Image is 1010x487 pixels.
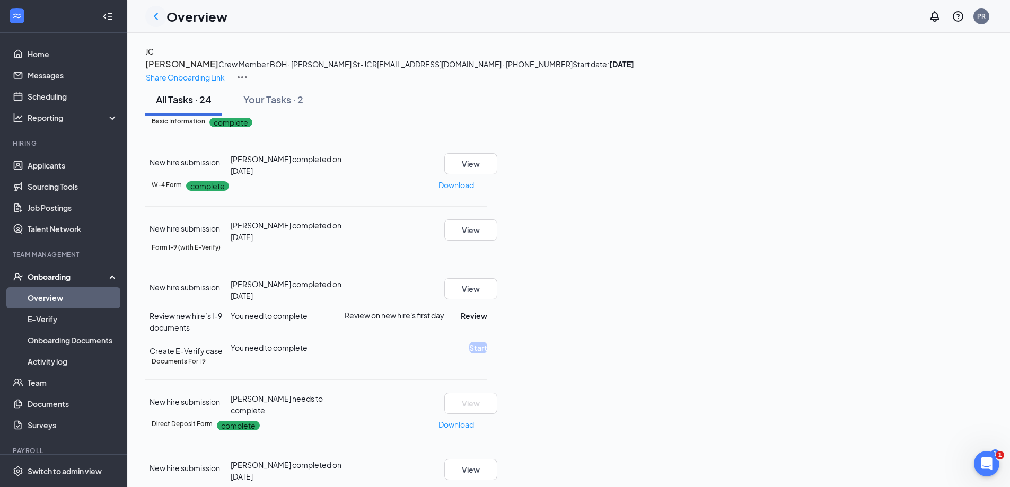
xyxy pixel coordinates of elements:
div: 1 [991,449,999,458]
span: Review on new hire's first day [345,310,444,321]
img: More Actions [236,71,249,84]
span: Start date: [573,59,634,69]
button: View [444,393,497,414]
button: Share Onboarding Link [145,71,225,84]
a: Onboarding Documents [28,330,118,351]
div: Your Tasks · 2 [243,93,303,106]
h5: Documents For I 9 [152,357,206,366]
span: [EMAIL_ADDRESS][DOMAIN_NAME] · [PHONE_NUMBER] [377,59,573,69]
div: Reporting [28,112,119,123]
a: Messages [28,65,118,86]
a: Team [28,372,118,393]
button: Review [461,310,487,322]
a: Activity log [28,351,118,372]
a: Documents [28,393,118,414]
svg: Settings [13,466,23,476]
a: Home [28,43,118,65]
svg: WorkstreamLogo [12,11,22,21]
span: Review new hire’s I-9 documents [150,311,222,332]
svg: Collapse [102,11,113,22]
h5: Direct Deposit Form [152,419,213,429]
div: Hiring [13,139,116,148]
span: 1 [996,451,1004,459]
span: New hire submission [150,282,220,292]
a: Applicants [28,155,118,176]
button: [PERSON_NAME] [145,57,218,71]
a: Scheduling [28,86,118,107]
span: You need to complete [231,343,308,352]
span: Create E-Verify case [150,346,223,356]
div: Team Management [13,250,116,259]
button: View [444,278,497,299]
span: New hire submission [150,224,220,233]
p: Download [438,419,474,430]
span: You need to complete [231,311,308,321]
p: Download [438,179,474,191]
span: [PERSON_NAME] completed on [DATE] [231,279,341,300]
h5: Form I-9 (with E-Verify) [152,243,221,252]
svg: ChevronLeft [150,10,162,23]
p: complete [209,118,252,127]
a: Surveys [28,414,118,436]
span: New hire submission [150,463,220,473]
div: Payroll [13,446,116,455]
span: [PERSON_NAME] completed on [DATE] [231,154,341,175]
button: Start [469,342,487,353]
svg: Notifications [928,10,941,23]
a: E-Verify [28,308,118,330]
span: [PERSON_NAME] completed on [DATE] [231,460,341,481]
a: Overview [28,287,118,308]
div: Switch to admin view [28,466,102,476]
strong: [DATE] [609,59,634,69]
a: Job Postings [28,197,118,218]
span: [PERSON_NAME] completed on [DATE] [231,220,341,242]
a: Sourcing Tools [28,176,118,197]
button: View [444,153,497,174]
span: New hire submission [150,157,220,167]
button: View [444,459,497,480]
svg: QuestionInfo [952,10,964,23]
button: Download [438,416,475,433]
button: View [444,219,497,241]
h5: Basic Information [152,117,205,126]
svg: UserCheck [13,271,23,282]
span: [PERSON_NAME] needs to complete [231,394,323,415]
h5: W-4 Form [152,180,182,190]
div: Onboarding [28,271,109,282]
p: complete [217,421,260,430]
iframe: Intercom live chat [974,451,999,476]
span: Crew Member BOH · [PERSON_NAME] St-JCR [218,59,377,69]
span: New hire submission [150,397,220,406]
svg: Analysis [13,112,23,123]
div: PR [977,12,986,21]
button: JC [145,46,154,57]
p: Share Onboarding Link [146,72,225,83]
button: Download [438,176,475,193]
h1: Overview [166,7,227,25]
p: complete [186,181,229,191]
a: Talent Network [28,218,118,240]
div: All Tasks · 24 [156,93,212,106]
